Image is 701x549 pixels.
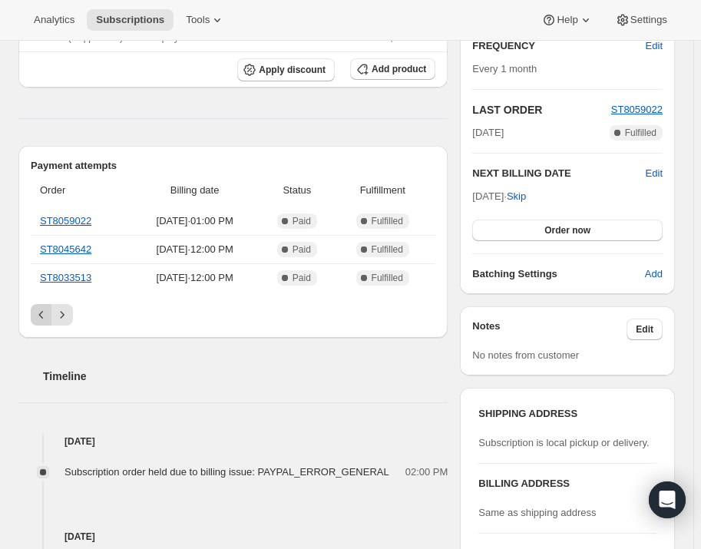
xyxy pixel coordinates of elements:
h4: [DATE] [18,434,448,449]
h3: SHIPPING ADDRESS [478,406,656,422]
span: [DATE] · [472,190,526,202]
span: Billing date [134,183,256,198]
button: Add product [350,58,435,80]
h3: BILLING ADDRESS [478,476,656,491]
h3: Notes [472,319,627,340]
span: Subscription order held due to billing issue: PAYPAL_ERROR_GENERAL [64,466,389,478]
span: Same as shipping address [478,507,596,518]
button: Settings [606,9,676,31]
button: Analytics [25,9,84,31]
h2: FREQUENCY [472,38,645,54]
span: Fulfillment [339,183,426,198]
span: [DATE] · 12:00 PM [134,242,256,257]
a: ST8033513 [40,272,91,283]
nav: Pagination [31,304,435,326]
a: ST8045642 [40,243,91,255]
h2: Timeline [43,369,448,384]
span: [DATE] [472,125,504,141]
span: Analytics [34,14,74,26]
span: Tools [186,14,210,26]
h2: LAST ORDER [472,102,610,117]
span: Add [645,266,663,282]
button: Edit [637,34,672,58]
span: Help [557,14,577,26]
span: Paid [293,215,311,227]
button: Next [51,304,73,326]
button: Edit [627,319,663,340]
span: Skip [507,189,526,204]
span: Settings [630,14,667,26]
a: ST8059022 [611,104,663,115]
span: Fulfilled [372,215,403,227]
div: Open Intercom Messenger [649,481,686,518]
span: Fulfilled [625,127,656,139]
span: Paid [293,243,311,256]
span: No notes from customer [472,349,579,361]
button: Tools [177,9,234,31]
a: ST8059022 [40,215,91,227]
button: Skip [498,184,535,209]
span: [DATE] · 01:00 PM [134,213,256,229]
h4: [DATE] [18,529,448,544]
span: Edit [636,323,653,336]
h2: NEXT BILLING DATE [472,166,645,181]
span: Fulfilled [372,272,403,284]
span: Add product [372,63,426,75]
button: Apply discount [237,58,335,81]
span: Every 1 month [472,63,537,74]
span: Paid [293,272,311,284]
span: Fulfilled [372,243,403,256]
h6: Batching Settings [472,266,645,282]
h2: Payment attempts [31,158,435,174]
button: Subscriptions [87,9,174,31]
span: [DATE] · 12:00 PM [134,270,256,286]
span: Status [264,183,329,198]
span: Subscription is local pickup or delivery. [478,437,649,448]
button: Help [532,9,602,31]
button: Previous [31,304,52,326]
span: Edit [646,38,663,54]
button: Edit [646,166,663,181]
button: Order now [472,220,663,241]
span: 02:00 PM [405,465,448,480]
span: Apply discount [259,64,326,76]
th: Order [31,174,130,207]
span: Order now [544,224,590,236]
button: ST8059022 [611,102,663,117]
span: Subscriptions [96,14,164,26]
button: Add [636,262,672,286]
